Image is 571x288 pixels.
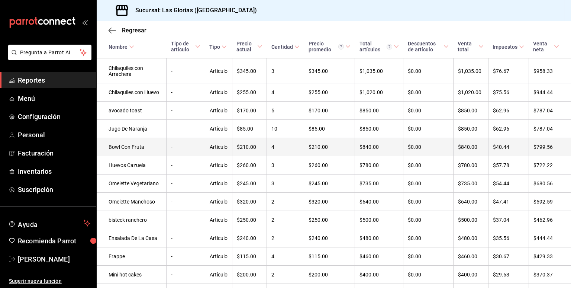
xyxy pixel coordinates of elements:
td: $840.00 [355,138,403,156]
td: Artículo [205,193,232,211]
td: $460.00 [355,247,403,266]
td: 5 [267,102,304,120]
td: $345.00 [232,59,267,83]
td: avocado toast [97,102,167,120]
td: - [167,193,205,211]
td: $245.00 [304,175,355,193]
td: $57.78 [488,156,529,175]
span: Configuración [18,112,90,122]
td: $444.44 [529,229,571,247]
td: Omelette Manchoso [97,193,167,211]
td: $345.00 [304,59,355,83]
span: Impuestos [493,44,524,50]
button: open_drawer_menu [82,19,88,25]
td: $85.00 [304,120,355,138]
td: $462.96 [529,211,571,229]
td: $0.00 [403,193,454,211]
td: $29.63 [488,266,529,284]
td: 3 [267,59,304,83]
td: $592.59 [529,193,571,211]
td: $429.33 [529,247,571,266]
td: Artículo [205,211,232,229]
span: [PERSON_NAME] [18,254,90,264]
span: Precio actual [236,41,262,52]
td: Chilaquiles con Huevo [97,83,167,102]
td: $320.00 [304,193,355,211]
span: Venta total [458,41,484,52]
td: 2 [267,211,304,229]
td: $780.00 [453,156,488,175]
td: 2 [267,193,304,211]
td: Artículo [205,156,232,175]
td: $245.00 [232,175,267,193]
td: $250.00 [232,211,267,229]
td: $76.67 [488,59,529,83]
td: $240.00 [232,229,267,247]
td: Bowl Con Fruta [97,138,167,156]
td: $170.00 [304,102,355,120]
a: Pregunta a Parrot AI [5,54,91,62]
div: Total artículos [359,41,392,52]
span: Suscripción [18,185,90,195]
button: Pregunta a Parrot AI [8,45,91,60]
td: $850.00 [355,120,403,138]
td: Ensalada De La Casa [97,229,167,247]
td: $85.00 [232,120,267,138]
td: $944.44 [529,83,571,102]
td: $0.00 [403,138,454,156]
td: $1,020.00 [453,83,488,102]
td: Artículo [205,59,232,83]
td: - [167,120,205,138]
td: 4 [267,247,304,266]
span: Descuentos de artículo [408,41,449,52]
td: $500.00 [453,211,488,229]
span: Tipo de artículo [171,41,201,52]
td: $115.00 [304,247,355,266]
td: $255.00 [232,83,267,102]
span: Sugerir nueva función [9,277,90,285]
td: Artículo [205,266,232,284]
span: Regresar [122,27,146,34]
td: $787.04 [529,120,571,138]
td: $480.00 [355,229,403,247]
td: - [167,138,205,156]
td: $320.00 [232,193,267,211]
td: $680.56 [529,175,571,193]
td: $1,035.00 [453,59,488,83]
td: $722.22 [529,156,571,175]
td: $787.04 [529,102,571,120]
span: Personal [18,130,90,140]
td: Artículo [205,83,232,102]
td: 2 [267,266,304,284]
td: - [167,266,205,284]
span: Inventarios [18,166,90,176]
div: Precio promedio [309,41,344,52]
h3: Sucursal: Las Glorias ([GEOGRAPHIC_DATA]) [129,6,257,15]
button: Regresar [109,27,146,34]
span: Facturación [18,148,90,158]
span: Cantidad [271,44,300,50]
td: $200.00 [232,266,267,284]
td: - [167,59,205,83]
td: 3 [267,175,304,193]
td: $958.33 [529,59,571,83]
td: $62.96 [488,120,529,138]
span: Reportes [18,75,90,85]
td: $400.00 [355,266,403,284]
td: $0.00 [403,120,454,138]
td: $400.00 [453,266,488,284]
td: $210.00 [304,138,355,156]
td: $0.00 [403,229,454,247]
div: Tipo de artículo [171,41,194,52]
td: $0.00 [403,175,454,193]
td: - [167,83,205,102]
td: Artículo [205,175,232,193]
span: Ayuda [18,219,81,228]
td: Artículo [205,138,232,156]
span: Precio promedio [309,41,351,52]
td: $735.00 [453,175,488,193]
td: - [167,229,205,247]
td: $480.00 [453,229,488,247]
td: 3 [267,156,304,175]
td: $640.00 [355,193,403,211]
